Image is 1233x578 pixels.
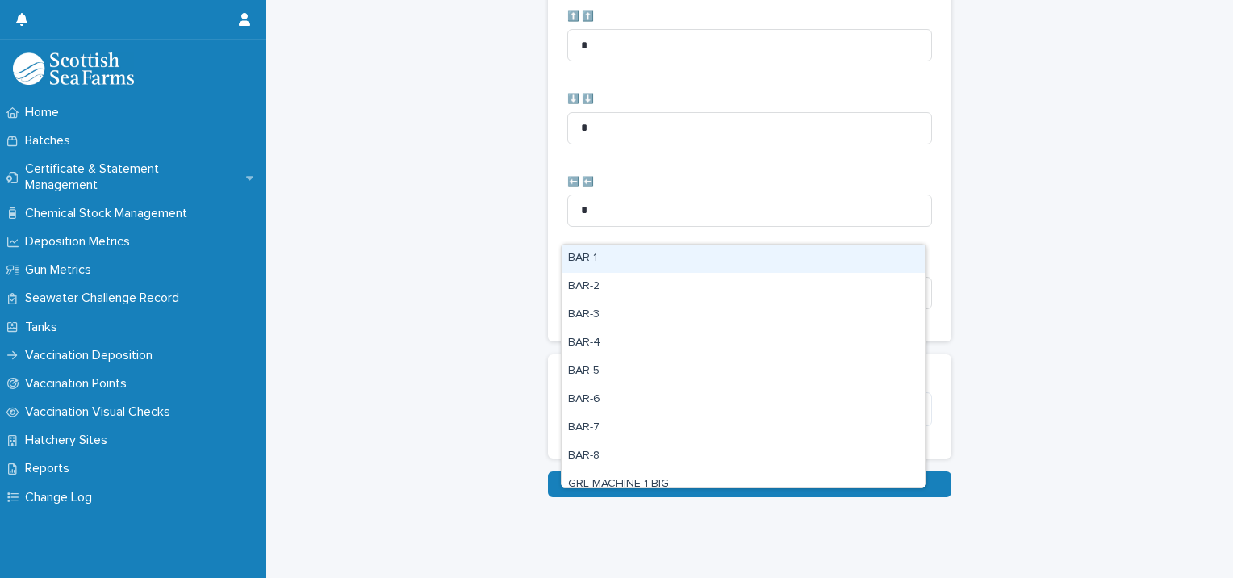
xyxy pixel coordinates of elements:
p: Deposition Metrics [19,234,143,249]
p: Hatchery Sites [19,433,120,448]
p: Batches [19,133,83,149]
div: BAR-8 [562,442,925,471]
p: Chemical Stock Management [19,206,200,221]
span: ⬆️ ⬆️ [567,12,594,22]
div: BAR-7 [562,414,925,442]
p: Reports [19,461,82,476]
div: BAR-4 [562,329,925,358]
p: Vaccination Visual Checks [19,404,183,420]
p: Vaccination Points [19,376,140,392]
div: BAR-3 [562,301,925,329]
span: ⬅️ ⬅️ [567,178,594,187]
p: Tanks [19,320,70,335]
p: Vaccination Deposition [19,348,165,363]
div: BAR-5 [562,358,925,386]
div: BAR-2 [562,273,925,301]
p: Gun Metrics [19,262,104,278]
div: BAR-1 [562,245,925,273]
p: Change Log [19,490,105,505]
img: uOABhIYSsOPhGJQdTwEw [13,52,134,85]
button: Save [548,471,951,497]
p: Certificate & Statement Management [19,161,246,192]
p: Home [19,105,72,120]
div: BAR-6 [562,386,925,414]
span: ⬇️ ⬇️ [567,94,594,104]
p: Seawater Challenge Record [19,291,192,306]
div: GRL-MACHINE-1-BIG [562,471,925,499]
